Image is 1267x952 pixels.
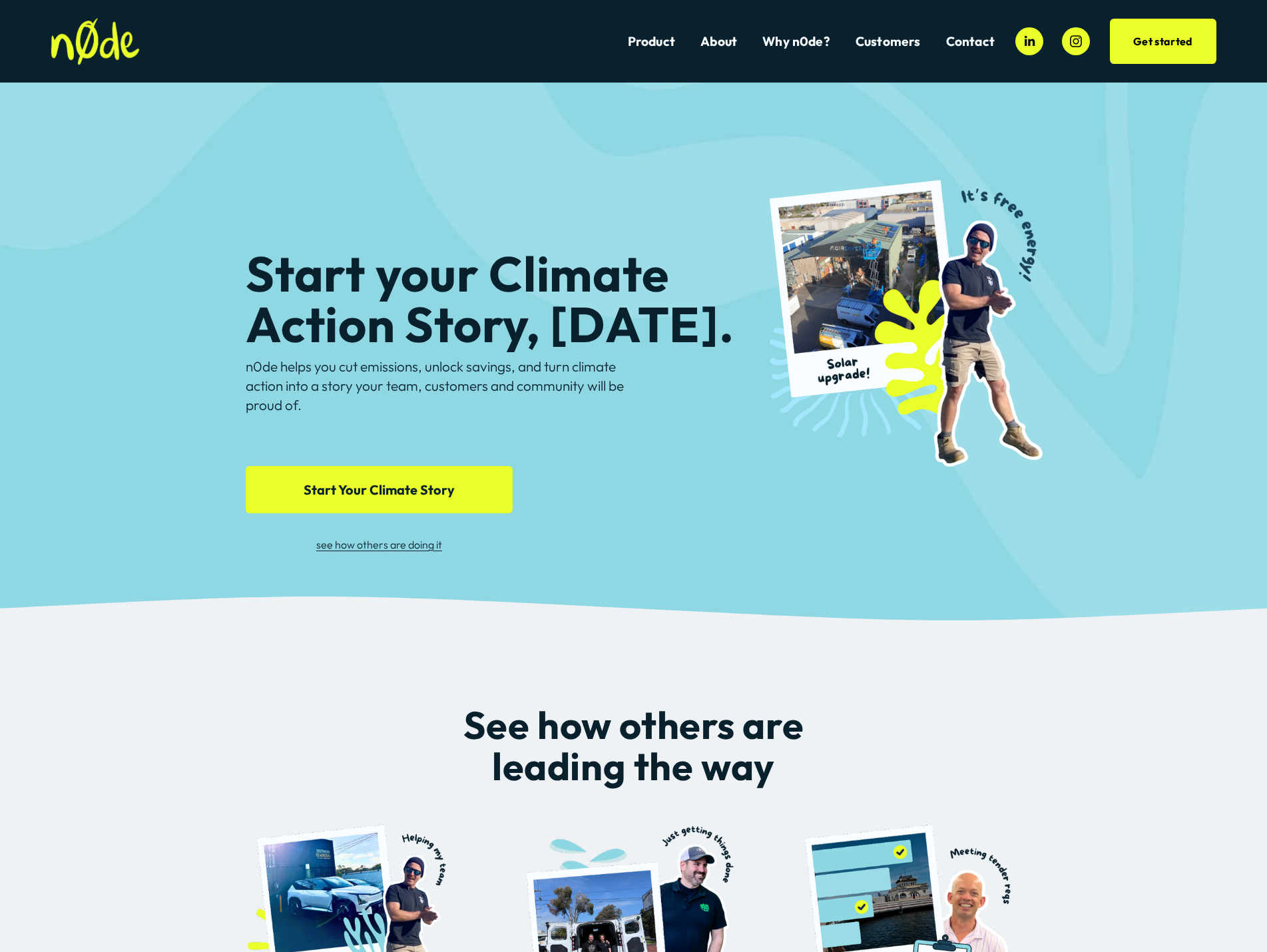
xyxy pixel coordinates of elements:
[246,248,786,349] h1: Start your Climate Action Story, [DATE].
[628,33,675,51] a: Product
[246,466,512,513] a: Start Your Climate Story
[700,33,737,51] a: About
[1015,27,1043,55] a: LinkedIn
[51,18,140,65] img: n0de
[856,34,921,49] span: Customers
[316,538,442,551] a: see how others are doing it
[246,357,630,415] p: n0de helps you cut emissions, unlock savings, and turn climate action into a story your team, cus...
[856,33,921,51] a: folder dropdown
[946,33,995,51] a: Contact
[1110,19,1216,64] a: Get started
[762,33,830,51] a: Why n0de?
[1062,27,1090,55] a: Instagram
[402,704,864,787] h2: See how others are leading the way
